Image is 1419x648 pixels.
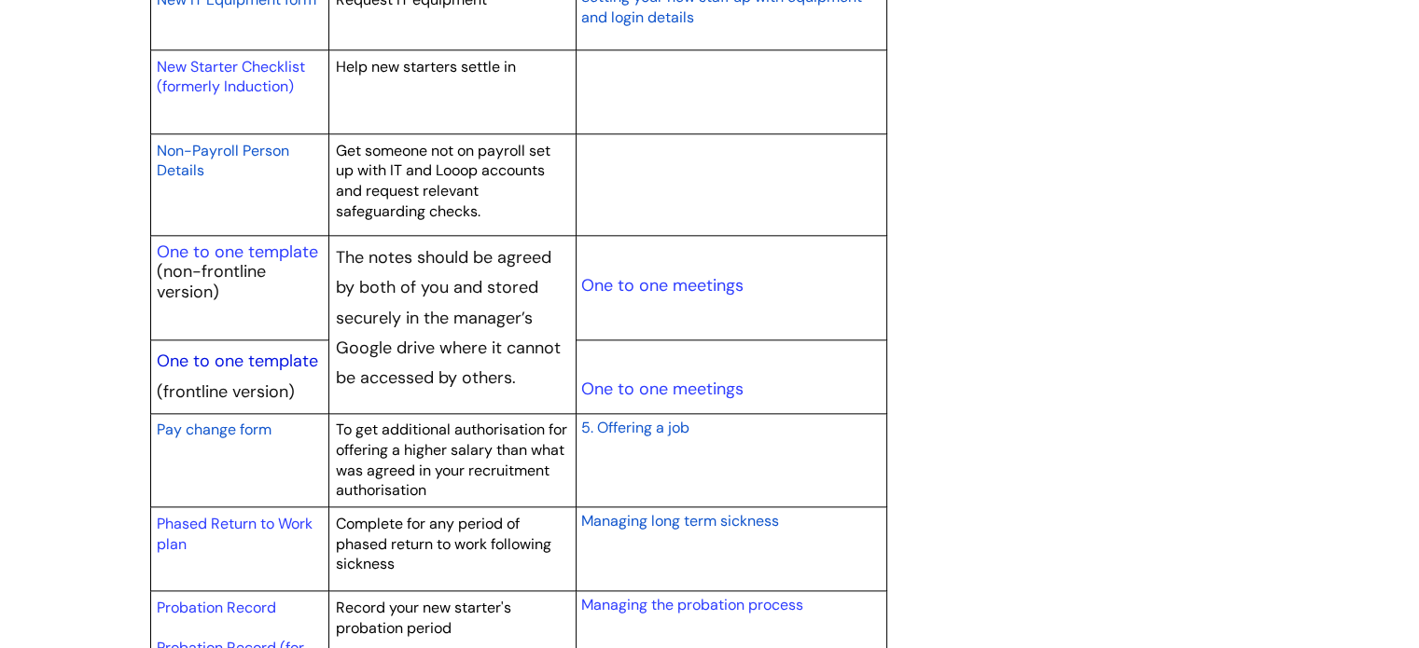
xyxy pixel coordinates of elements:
[157,418,271,440] a: Pay change form
[157,141,289,181] span: Non-Payroll Person Details
[336,57,516,76] span: Help new starters settle in
[150,339,329,413] td: (frontline version)
[157,350,318,372] a: One to one template
[157,241,318,263] a: One to one template
[580,274,743,296] a: One to one meetings
[336,141,550,221] span: Get someone not on payroll set up with IT and Looop accounts and request relevant safeguarding ch...
[336,514,551,573] span: Complete for any period of phased return to work following sickness
[336,598,511,638] span: Record your new starter's probation period
[157,262,323,302] p: (non-frontline version)
[336,420,567,500] span: To get additional authorisation for offering a higher salary than what was agreed in your recruit...
[580,509,778,531] a: Managing long term sickness
[580,416,689,438] a: 5. Offering a job
[157,139,289,182] a: Non-Payroll Person Details
[157,57,305,97] a: New Starter Checklist (formerly Induction)
[157,598,276,617] a: Probation Record
[157,420,271,439] span: Pay change form
[580,378,743,400] a: One to one meetings
[157,514,313,554] a: Phased Return to Work plan
[580,511,778,531] span: Managing long term sickness
[329,236,577,414] td: The notes should be agreed by both of you and stored securely in the manager’s Google drive where...
[580,595,802,614] a: Managing the probation process
[580,418,689,437] span: 5. Offering a job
